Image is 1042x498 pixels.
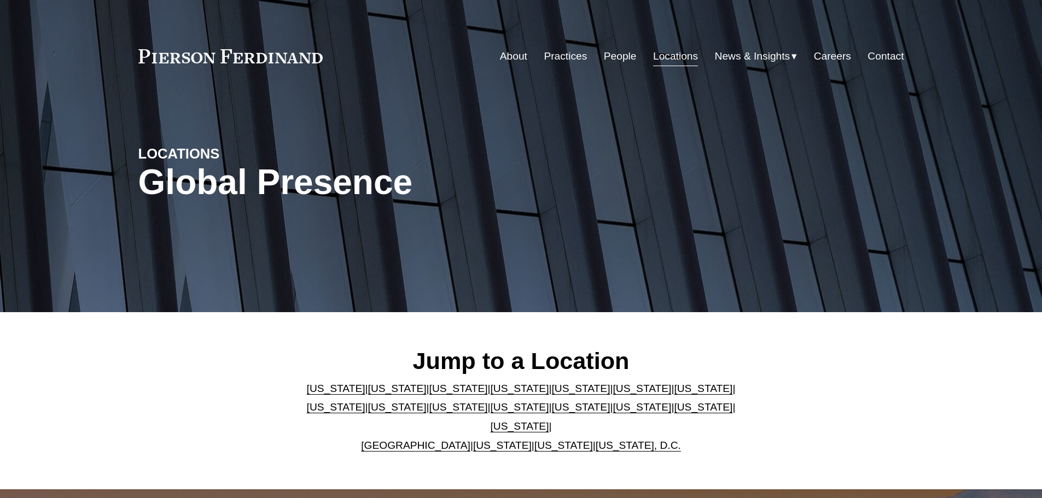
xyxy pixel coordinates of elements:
a: [US_STATE] [429,383,488,394]
a: Careers [814,46,851,67]
a: folder dropdown [715,46,797,67]
a: Locations [653,46,698,67]
a: [US_STATE] [368,401,427,413]
h2: Jump to a Location [298,347,744,375]
a: [US_STATE] [674,383,732,394]
a: [US_STATE] [473,440,532,451]
a: People [604,46,637,67]
a: [US_STATE] [674,401,732,413]
h4: LOCATIONS [138,145,330,162]
a: Contact [868,46,904,67]
a: [US_STATE] [491,383,549,394]
a: [US_STATE] [368,383,427,394]
a: [US_STATE] [534,440,593,451]
h1: Global Presence [138,162,649,202]
a: [US_STATE] [551,383,610,394]
a: [US_STATE], D.C. [596,440,681,451]
a: [US_STATE] [613,383,671,394]
a: [US_STATE] [613,401,671,413]
a: Practices [544,46,587,67]
a: About [500,46,527,67]
a: [US_STATE] [491,401,549,413]
a: [US_STATE] [491,420,549,432]
a: [US_STATE] [429,401,488,413]
span: News & Insights [715,47,790,66]
a: [US_STATE] [307,401,365,413]
a: [US_STATE] [307,383,365,394]
a: [US_STATE] [551,401,610,413]
a: [GEOGRAPHIC_DATA] [361,440,470,451]
p: | | | | | | | | | | | | | | | | | | [298,379,744,455]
